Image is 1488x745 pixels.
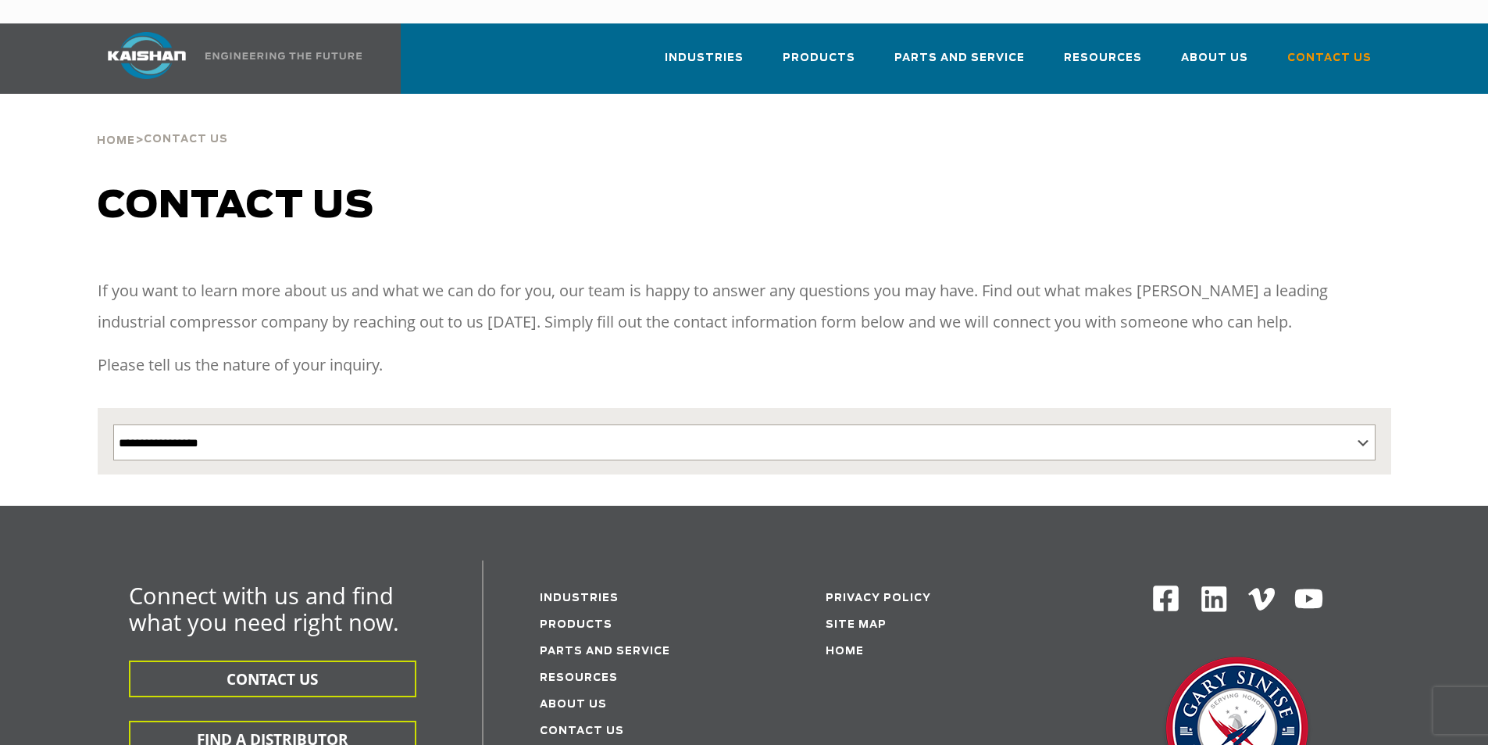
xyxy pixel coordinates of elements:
[1248,588,1275,611] img: Vimeo
[1064,49,1142,67] span: Resources
[540,620,612,630] a: Products
[783,38,855,91] a: Products
[97,94,228,153] div: >
[1294,584,1324,614] img: Youtube
[98,275,1391,338] p: If you want to learn more about us and what we can do for you, our team is happy to answer any qu...
[97,136,135,146] span: Home
[98,188,374,225] span: Contact us
[129,661,416,697] button: CONTACT US
[129,580,399,637] span: Connect with us and find what you need right now.
[665,49,744,67] span: Industries
[1199,584,1229,614] img: Linkedin
[1151,584,1180,613] img: Facebook
[1181,49,1248,67] span: About Us
[665,38,744,91] a: Industries
[1064,38,1142,91] a: Resources
[1287,38,1372,91] a: Contact Us
[205,52,362,59] img: Engineering the future
[540,726,624,736] a: Contact Us
[826,647,864,657] a: Home
[826,620,887,630] a: Site Map
[540,593,619,604] a: Industries
[88,32,205,79] img: kaishan logo
[1287,49,1372,67] span: Contact Us
[98,349,1391,381] p: Please tell us the nature of your inquiry.
[144,134,228,145] span: Contact Us
[540,673,618,683] a: Resources
[540,647,670,657] a: Parts and service
[783,49,855,67] span: Products
[826,593,931,604] a: Privacy Policy
[88,23,365,94] a: Kaishan USA
[894,38,1025,91] a: Parts and Service
[97,133,135,147] a: Home
[894,49,1025,67] span: Parts and Service
[540,700,607,710] a: About Us
[1181,38,1248,91] a: About Us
